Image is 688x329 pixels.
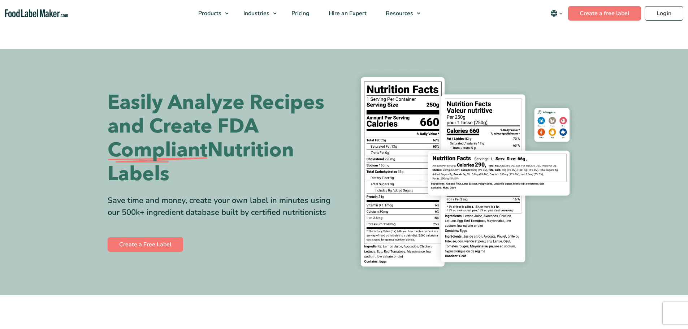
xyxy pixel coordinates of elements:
a: Create a Free Label [108,237,183,252]
a: Create a free label [568,6,641,21]
a: Food Label Maker homepage [5,9,68,18]
span: Products [196,9,222,17]
span: Pricing [289,9,310,17]
h1: Easily Analyze Recipes and Create FDA Nutrition Labels [108,91,339,186]
span: Industries [241,9,270,17]
div: Save time and money, create your own label in minutes using our 500k+ ingredient database built b... [108,195,339,218]
a: Login [645,6,683,21]
span: Hire an Expert [326,9,367,17]
span: Compliant [108,138,207,162]
button: Change language [545,6,568,21]
span: Resources [384,9,414,17]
